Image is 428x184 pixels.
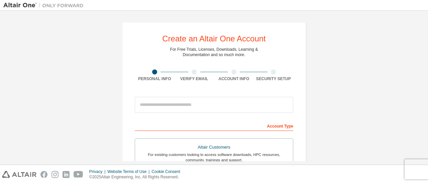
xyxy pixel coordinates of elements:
[135,76,175,81] div: Personal Info
[107,169,151,174] div: Website Terms of Use
[139,152,289,163] div: For existing customers looking to access software downloads, HPC resources, community, trainings ...
[89,169,107,174] div: Privacy
[3,2,87,9] img: Altair One
[151,169,184,174] div: Cookie Consent
[74,171,83,178] img: youtube.svg
[170,47,258,57] div: For Free Trials, Licenses, Downloads, Learning & Documentation and so much more.
[162,35,266,43] div: Create an Altair One Account
[51,171,59,178] img: instagram.svg
[175,76,214,81] div: Verify Email
[254,76,294,81] div: Security Setup
[89,174,184,180] p: © 2025 Altair Engineering, Inc. All Rights Reserved.
[40,171,47,178] img: facebook.svg
[214,76,254,81] div: Account Info
[2,171,36,178] img: altair_logo.svg
[139,143,289,152] div: Altair Customers
[135,120,293,131] div: Account Type
[63,171,70,178] img: linkedin.svg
